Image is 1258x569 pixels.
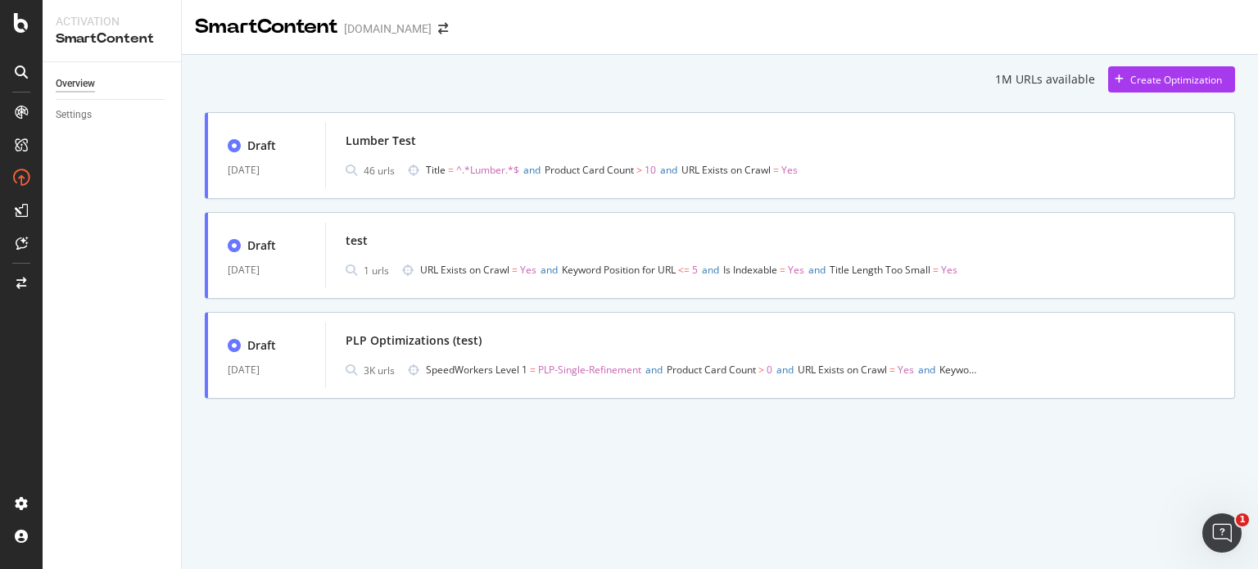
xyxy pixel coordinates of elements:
span: URL Exists on Crawl [681,163,771,177]
a: Overview [56,75,170,93]
div: 1 urls [364,264,389,278]
div: Draft [247,138,276,154]
span: = [889,363,895,377]
div: 3K urls [364,364,395,377]
div: PLP Optimizations (test) [346,332,482,349]
span: = [773,163,779,177]
a: Settings [56,106,170,124]
div: Draft [247,337,276,354]
span: = [933,263,939,277]
span: <= [678,263,690,277]
span: = [512,263,518,277]
span: Yes [781,163,798,177]
span: Title [426,163,446,177]
span: = [780,263,785,277]
span: = [530,363,536,377]
iframe: Intercom live chat [1202,513,1242,553]
div: Create Optimization [1130,73,1222,87]
span: 10 [645,163,656,177]
span: URL Exists on Crawl [420,263,509,277]
span: Is Indexable [723,263,777,277]
div: Overview [56,75,95,93]
div: arrow-right-arrow-left [438,23,448,34]
span: 0 [767,363,772,377]
div: [DOMAIN_NAME] [344,20,432,37]
div: test [346,233,368,249]
div: Activation [56,13,168,29]
span: Title Length Too Small [830,263,930,277]
span: Product Card Count [667,363,756,377]
span: Product Card Count [545,163,634,177]
span: SpeedWorkers Level 1 [426,363,527,377]
div: Draft [247,237,276,254]
span: PLP-Single-Refinement [538,363,641,377]
div: SmartContent [195,13,337,41]
span: > [758,363,764,377]
span: and [645,363,663,377]
div: [DATE] [228,260,305,280]
button: Create Optimization [1108,66,1235,93]
span: and [808,263,826,277]
span: and [541,263,558,277]
span: 1 [1236,513,1249,526]
span: Yes [898,363,914,377]
span: Keyword Position for URL [939,363,1053,377]
span: ^.*Lumber.*$ [456,163,519,177]
div: 1M URLs available [995,71,1095,88]
div: SmartContent [56,29,168,48]
div: Settings [56,106,92,124]
span: Keyword Position for URL [562,263,676,277]
div: [DATE] [228,160,305,180]
span: and [660,163,677,177]
span: 5 [692,263,698,277]
span: and [918,363,935,377]
span: and [776,363,794,377]
div: 46 urls [364,164,395,178]
span: Yes [788,263,804,277]
span: = [448,163,454,177]
div: [DATE] [228,360,305,380]
div: Lumber Test [346,133,416,149]
span: and [702,263,719,277]
span: Yes [941,263,957,277]
span: URL Exists on Crawl [798,363,887,377]
span: and [523,163,541,177]
span: > [636,163,642,177]
span: Yes [520,263,536,277]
